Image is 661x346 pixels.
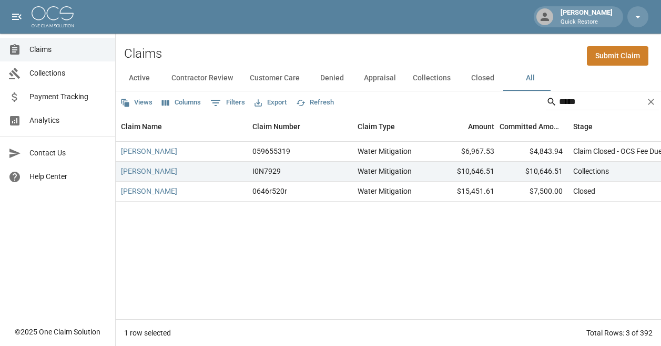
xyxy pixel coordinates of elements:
div: Water Mitigation [358,166,412,176]
span: Claims [29,44,107,55]
div: 0646r520r [252,186,287,196]
div: Committed Amount [500,112,568,141]
div: Amount [468,112,494,141]
div: [PERSON_NAME] [556,7,617,26]
div: Amount [431,112,500,141]
button: Customer Care [241,66,308,91]
div: Search [546,93,659,112]
img: ocs-logo-white-transparent.png [32,6,74,27]
div: 1 row selected [124,328,171,338]
button: Views [118,95,155,111]
div: $15,451.61 [431,182,500,202]
div: $7,500.00 [500,182,568,202]
button: Refresh [293,95,337,111]
div: Water Mitigation [358,186,412,196]
span: Payment Tracking [29,91,107,102]
div: $4,843.94 [500,142,568,162]
button: Appraisal [355,66,404,91]
div: dynamic tabs [116,66,661,91]
div: Claim Number [247,112,352,141]
div: © 2025 One Claim Solution [15,327,100,337]
div: $6,967.53 [431,142,500,162]
span: Contact Us [29,148,107,159]
span: Help Center [29,171,107,182]
div: 059655319 [252,146,290,156]
button: Active [116,66,163,91]
h2: Claims [124,46,162,61]
div: I0N7929 [252,166,281,176]
div: $10,646.51 [500,162,568,182]
div: Claim Name [116,112,247,141]
a: [PERSON_NAME] [121,186,177,196]
span: Collections [29,68,107,79]
button: Denied [308,66,355,91]
button: Collections [404,66,459,91]
div: Closed [573,186,595,196]
button: Clear [643,94,659,110]
div: Committed Amount [500,112,563,141]
button: Export [252,95,289,111]
div: Claim Name [121,112,162,141]
button: open drawer [6,6,27,27]
button: All [506,66,554,91]
a: [PERSON_NAME] [121,166,177,176]
div: Claim Type [352,112,431,141]
div: Collections [573,166,609,176]
div: Total Rows: 3 of 392 [586,328,653,338]
a: Submit Claim [587,46,648,66]
div: Stage [573,112,593,141]
button: Closed [459,66,506,91]
a: [PERSON_NAME] [121,146,177,156]
button: Contractor Review [163,66,241,91]
button: Show filters [208,95,248,111]
div: Claim Type [358,112,395,141]
div: $10,646.51 [431,162,500,182]
button: Select columns [159,95,204,111]
span: Analytics [29,115,107,126]
div: Water Mitigation [358,146,412,156]
p: Quick Restore [561,18,613,27]
div: Claim Number [252,112,300,141]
